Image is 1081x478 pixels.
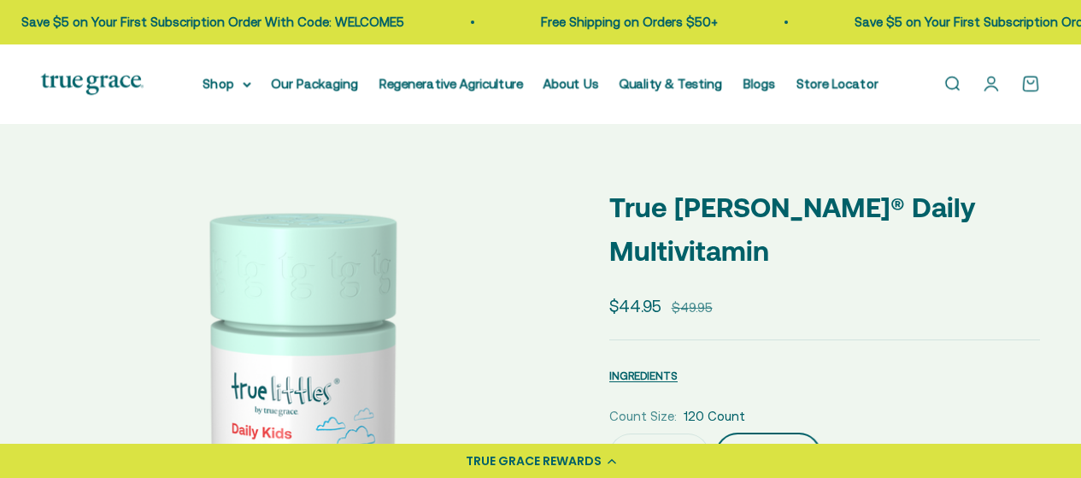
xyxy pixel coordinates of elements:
[379,76,523,91] a: Regenerative Agriculture
[466,452,602,470] div: TRUE GRACE REWARDS
[609,369,678,382] span: INGREDIENTS
[609,293,661,319] sale-price: $44.95
[496,15,673,29] a: Free Shipping on Orders $50+
[609,406,677,427] legend: Count Size:
[272,76,359,91] a: Our Packaging
[609,365,678,386] button: INGREDIENTS
[203,74,251,94] summary: Shop
[672,298,713,318] compare-at-price: $49.95
[684,406,745,427] span: 120 Count
[543,76,599,91] a: About Us
[743,76,776,91] a: Blogs
[796,76,878,91] a: Store Locator
[620,76,723,91] a: Quality & Testing
[609,186,1040,273] p: True [PERSON_NAME]® Daily Multivitamin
